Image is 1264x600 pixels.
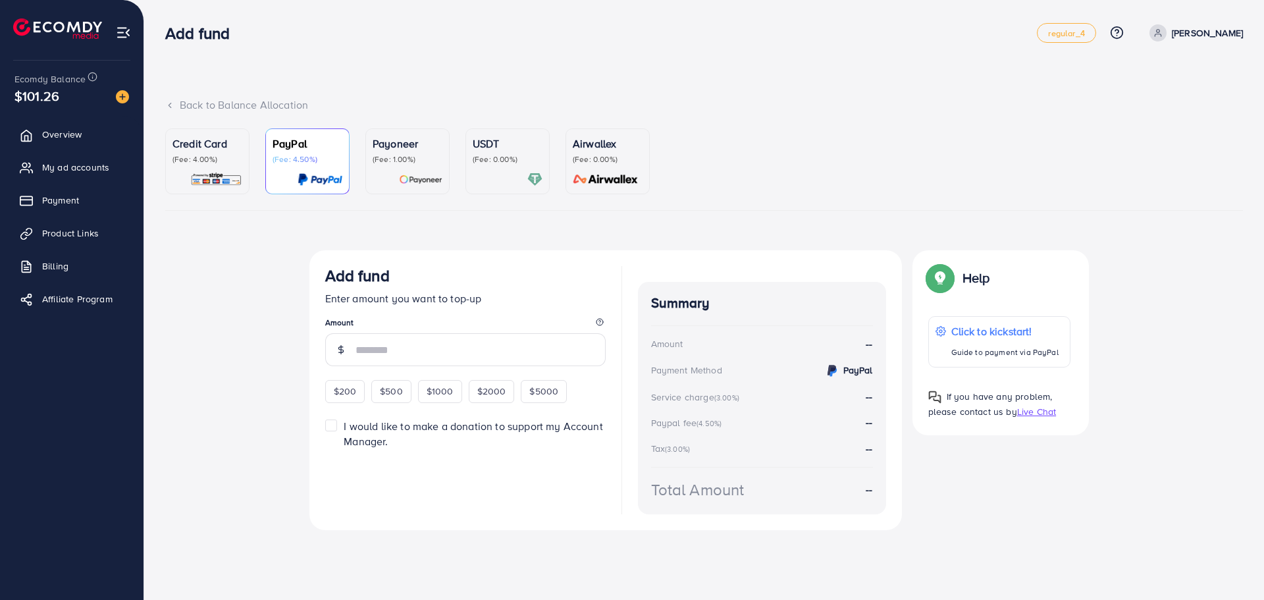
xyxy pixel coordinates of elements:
a: Billing [10,253,134,279]
a: Payment [10,187,134,213]
p: Credit Card [172,136,242,151]
span: Overview [42,128,82,141]
a: regular_4 [1037,23,1095,43]
img: card [399,172,442,187]
div: Total Amount [651,478,745,501]
p: (Fee: 4.00%) [172,154,242,165]
p: Click to kickstart! [951,323,1059,339]
strong: -- [866,389,872,404]
span: $101.26 [14,86,59,105]
span: Affiliate Program [42,292,113,306]
a: My ad accounts [10,154,134,180]
span: Payment [42,194,79,207]
strong: -- [866,415,872,429]
p: Enter amount you want to top-up [325,290,606,306]
span: $1000 [427,385,454,398]
h3: Add fund [165,24,240,43]
span: Live Chat [1017,405,1056,418]
small: (4.50%) [697,418,722,429]
p: Guide to payment via PayPal [951,344,1059,360]
p: Help [962,270,990,286]
img: logo [13,18,102,39]
img: Popup guide [928,391,941,404]
span: My ad accounts [42,161,109,174]
h3: Add fund [325,266,390,285]
p: Airwallex [573,136,643,151]
div: Back to Balance Allocation [165,97,1243,113]
a: [PERSON_NAME] [1144,24,1243,41]
span: Ecomdy Balance [14,72,86,86]
div: Paypal fee [651,416,726,429]
img: card [298,172,342,187]
p: PayPal [273,136,342,151]
span: $200 [334,385,357,398]
div: Payment Method [651,364,722,377]
a: Affiliate Program [10,286,134,312]
span: $5000 [529,385,558,398]
p: (Fee: 4.50%) [273,154,342,165]
span: $500 [380,385,403,398]
strong: -- [866,337,872,352]
p: Payoneer [373,136,442,151]
p: USDT [473,136,542,151]
img: card [190,172,242,187]
img: card [527,172,542,187]
span: I would like to make a donation to support my Account Manager. [344,419,602,449]
strong: -- [866,441,872,456]
span: Product Links [42,227,99,240]
small: (3.00%) [665,444,690,454]
p: (Fee: 0.00%) [573,154,643,165]
legend: Amount [325,317,606,333]
div: Service charge [651,391,743,404]
div: Amount [651,337,683,350]
img: credit [824,363,840,379]
div: Tax [651,442,695,455]
p: (Fee: 0.00%) [473,154,542,165]
iframe: Chat [1208,541,1254,590]
strong: -- [866,482,872,497]
img: card [569,172,643,187]
span: regular_4 [1048,29,1084,38]
img: menu [116,25,131,40]
h4: Summary [651,295,873,312]
strong: PayPal [843,364,873,377]
span: If you have any problem, please contact us by [928,390,1053,418]
span: $2000 [477,385,506,398]
a: Overview [10,121,134,148]
p: [PERSON_NAME] [1172,25,1243,41]
img: image [116,90,129,103]
a: Product Links [10,220,134,246]
p: (Fee: 1.00%) [373,154,442,165]
span: Billing [42,259,68,273]
img: Popup guide [928,266,952,290]
small: (3.00%) [714,393,739,403]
